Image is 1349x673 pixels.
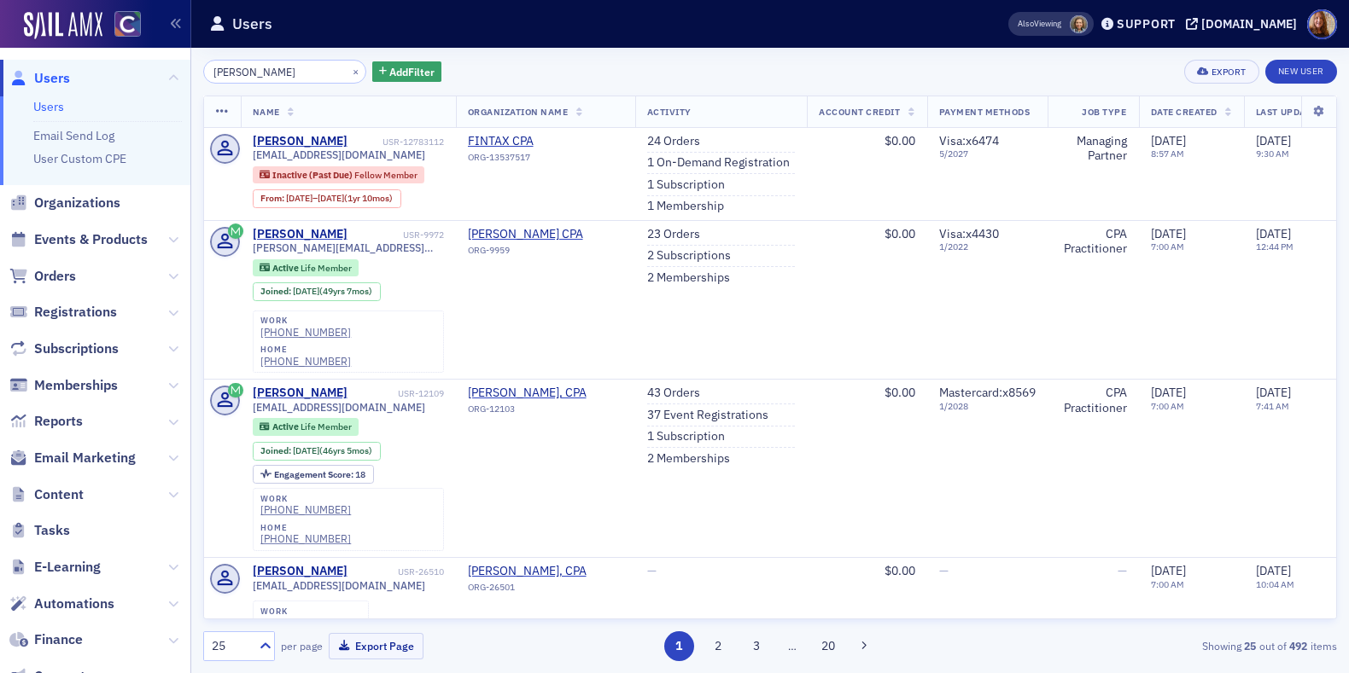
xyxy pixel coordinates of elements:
[34,449,136,467] span: Email Marketing
[647,155,790,171] a: 1 On-Demand Registration
[260,532,351,545] a: [PHONE_NUMBER]
[1186,18,1303,30] button: [DOMAIN_NAME]
[102,11,141,40] a: View Homepage
[468,582,623,599] div: ORG-26501
[253,148,425,161] span: [EMAIL_ADDRESS][DOMAIN_NAME]
[1256,133,1291,148] span: [DATE]
[253,564,347,579] a: [PERSON_NAME]
[1287,638,1311,653] strong: 492
[1307,9,1337,39] span: Profile
[260,326,351,339] a: [PHONE_NUMBER]
[647,106,692,118] span: Activity
[468,134,623,149] span: FINTAX CPA
[253,418,359,435] div: Active: Active: Life Member
[272,169,354,181] span: Inactive (Past Due)
[350,229,444,241] div: USR-9972
[9,595,114,613] a: Automations
[33,151,126,166] a: User Custom CPE
[329,633,423,659] button: Export Page
[647,563,657,578] span: —
[468,564,623,579] a: [PERSON_NAME], CPA
[260,421,351,432] a: Active Life Member
[253,282,381,301] div: Joined: 1975-12-31 00:00:00
[1212,67,1247,77] div: Export
[260,286,293,297] span: Joined :
[253,227,347,242] div: [PERSON_NAME]
[34,194,120,212] span: Organizations
[468,152,623,169] div: ORG-13537517
[260,523,351,533] div: home
[819,106,900,118] span: Account Credit
[971,638,1337,653] div: Showing out of items
[939,401,1036,412] span: 1 / 2028
[253,134,347,149] a: [PERSON_NAME]
[253,166,425,183] div: Inactive (Past Due): Inactive (Past Due): Fellow Member
[33,99,64,114] a: Users
[647,134,700,149] a: 24 Orders
[1256,385,1291,400] span: [DATE]
[34,230,148,249] span: Events & Products
[1256,563,1291,578] span: [DATE]
[1184,60,1258,84] button: Export
[114,11,141,38] img: SailAMX
[1256,400,1289,412] time: 7:41 AM
[885,385,915,400] span: $0.00
[1118,563,1127,578] span: —
[260,355,351,368] a: [PHONE_NUMBER]
[260,503,351,516] div: [PHONE_NUMBER]
[1256,241,1294,252] time: 12:44 PM
[293,286,372,297] div: (49yrs 7mos)
[260,262,351,273] a: Active Life Member
[293,285,319,297] span: [DATE]
[703,631,733,661] button: 2
[468,564,623,579] span: David Sullins, CPA
[34,558,101,577] span: E-Learning
[939,226,999,241] span: Visa : x4430
[212,637,249,655] div: 25
[939,563,949,578] span: —
[318,192,344,204] span: [DATE]
[253,386,347,401] a: [PERSON_NAME]
[34,303,117,322] span: Registrations
[1151,385,1186,400] span: [DATE]
[647,408,768,423] a: 37 Event Registrations
[281,638,323,653] label: per page
[272,421,301,432] span: Active
[1151,563,1186,578] span: [DATE]
[1018,18,1061,30] span: Viewing
[34,485,84,504] span: Content
[293,444,319,456] span: [DATE]
[9,558,101,577] a: E-Learning
[253,465,374,484] div: Engagement Score: 18
[260,193,286,204] span: From :
[232,14,272,34] h1: Users
[253,442,381,461] div: Joined: 1979-02-28 00:00:00
[34,521,70,540] span: Tasks
[253,579,425,592] span: [EMAIL_ADDRESS][DOMAIN_NAME]
[350,136,444,148] div: USR-12783112
[348,63,364,78] button: ×
[260,345,351,355] div: home
[9,485,84,504] a: Content
[34,630,83,649] span: Finance
[203,60,366,84] input: Search…
[647,429,725,444] a: 1 Subscription
[24,12,102,39] img: SailAMX
[272,262,301,274] span: Active
[885,133,915,148] span: $0.00
[468,227,623,242] span: David A Lane CPA
[9,412,83,431] a: Reports
[468,386,623,401] a: [PERSON_NAME], CPA
[647,248,731,264] a: 2 Subscriptions
[468,386,623,401] span: David L Marfitano, CPA
[647,386,700,401] a: 43 Orders
[372,61,442,83] button: AddFilter
[468,403,623,421] div: ORG-12103
[354,169,418,181] span: Fellow Member
[468,245,623,262] div: ORG-9959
